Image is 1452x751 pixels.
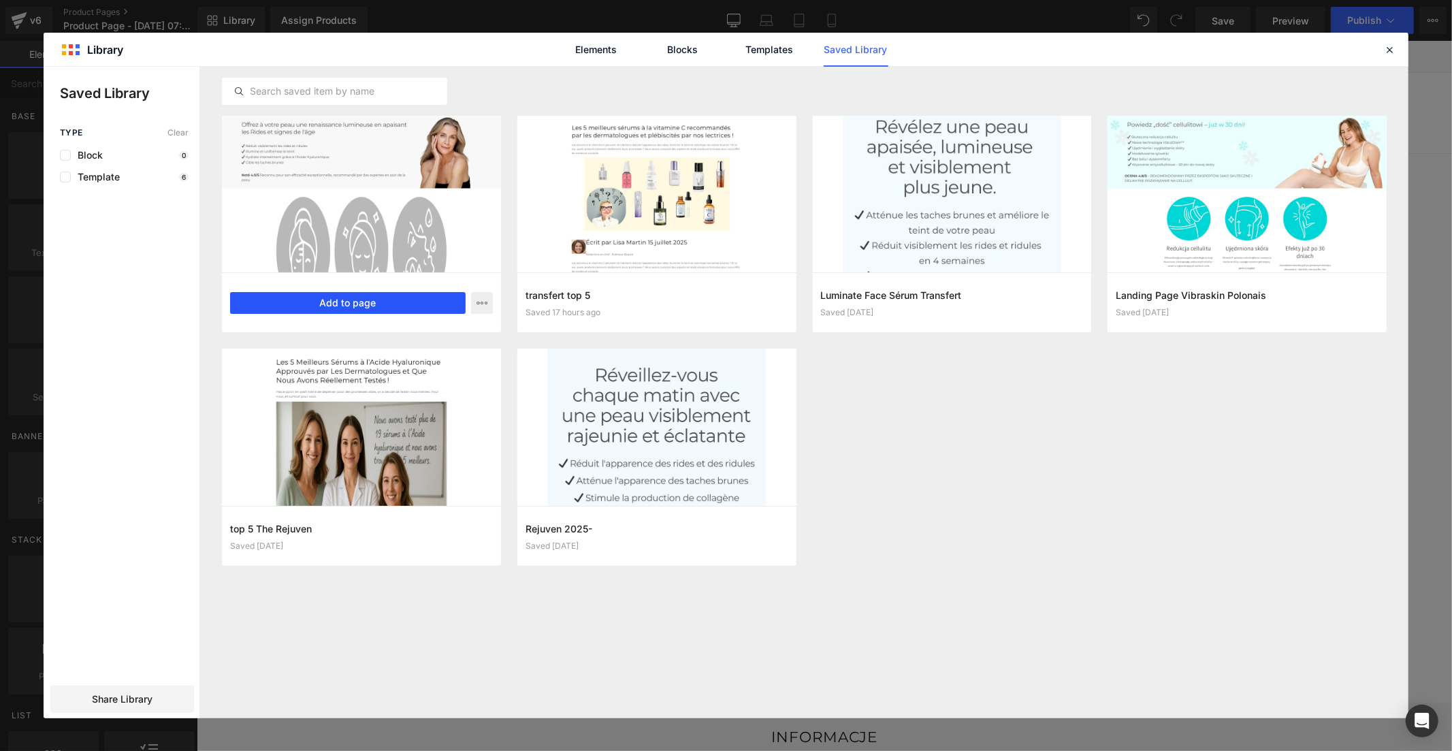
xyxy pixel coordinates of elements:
[564,33,629,67] a: Elements
[223,83,447,99] input: Search saved item by name
[92,692,152,706] span: Share Library
[415,65,582,79] span: ŚLEDŹ MOJE ZAMÓWIENIE
[821,308,1084,317] div: Saved [DATE]
[1116,308,1378,317] div: Saved [DATE]
[230,522,493,536] h3: top 5 The Rejuven
[230,541,493,551] div: Saved [DATE]
[172,46,389,99] a: POLSKA INOVITA
[241,390,1014,400] p: or Drag & Drop elements from left sidebar
[167,128,189,138] span: Clear
[526,522,788,536] h3: Rejuven 2025-
[405,55,592,89] a: ŚLEDŹ MOJE ZAMÓWIENIE
[638,55,696,89] a: O NAS
[651,33,715,67] a: Blocks
[60,128,83,138] span: Type
[1116,288,1378,302] h3: Landing Page Vibraskin Polonais
[737,33,802,67] a: Templates
[1008,54,1044,90] summary: Szukaj
[178,52,383,93] img: POLSKA INOVITA
[526,541,788,551] div: Saved [DATE]
[602,65,628,79] span: FAQ
[824,33,888,67] a: Saved Library
[707,65,858,79] span: SKONTAKTUJ SIĘ Z NAMI
[526,308,788,317] div: Saved 17 hours ago
[1406,705,1438,737] div: Open Intercom Messenger
[71,150,103,161] span: Block
[317,686,938,705] h2: INFORMACJE
[71,172,120,182] span: Template
[230,292,466,314] button: Add to page
[491,8,764,21] span: DZIŚ -30% DLA PIERWSZYCH 100 ZAMÓWIEŃ
[821,288,1084,302] h3: Luminate Face Sérum Transfert
[179,173,189,181] p: 6
[60,83,199,103] p: Saved Library
[696,55,868,89] a: SKONTAKTUJ SIĘ Z NAMI
[647,65,687,79] span: O NAS
[592,55,638,89] a: FAQ
[179,151,189,159] p: 0
[566,352,689,379] a: Explore Template
[526,288,788,302] h3: transfert top 5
